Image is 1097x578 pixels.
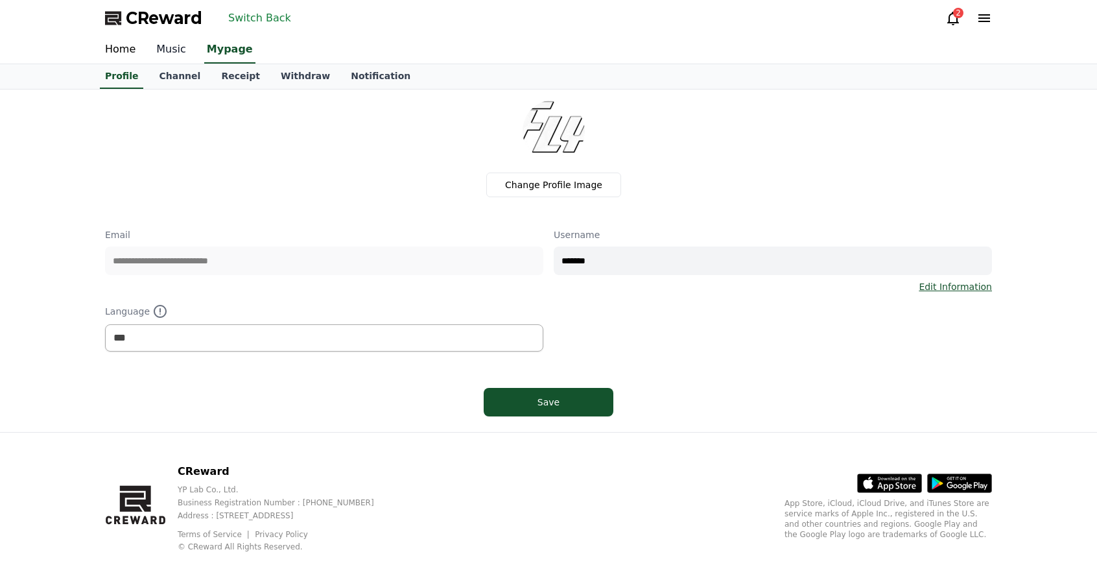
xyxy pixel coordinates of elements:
[105,8,202,29] a: CReward
[486,173,621,197] label: Change Profile Image
[270,64,340,89] a: Withdraw
[178,542,395,552] p: © CReward All Rights Reserved.
[554,228,992,241] p: Username
[148,64,211,89] a: Channel
[340,64,421,89] a: Notification
[523,100,585,162] img: profile_image
[100,64,143,89] a: Profile
[95,36,146,64] a: Home
[953,8,963,18] div: 2
[146,36,196,64] a: Music
[919,280,992,293] a: Edit Information
[105,304,543,319] p: Language
[178,464,395,479] p: CReward
[126,8,202,29] span: CReward
[204,36,255,64] a: Mypage
[484,388,613,416] button: Save
[178,511,395,521] p: Address : [STREET_ADDRESS]
[784,498,992,540] p: App Store, iCloud, iCloud Drive, and iTunes Store are service marks of Apple Inc., registered in ...
[510,396,587,409] div: Save
[178,485,395,495] p: YP Lab Co., Ltd.
[945,10,961,26] a: 2
[255,530,308,539] a: Privacy Policy
[178,530,252,539] a: Terms of Service
[105,228,543,241] p: Email
[211,64,270,89] a: Receipt
[223,8,296,29] button: Switch Back
[178,498,395,508] p: Business Registration Number : [PHONE_NUMBER]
